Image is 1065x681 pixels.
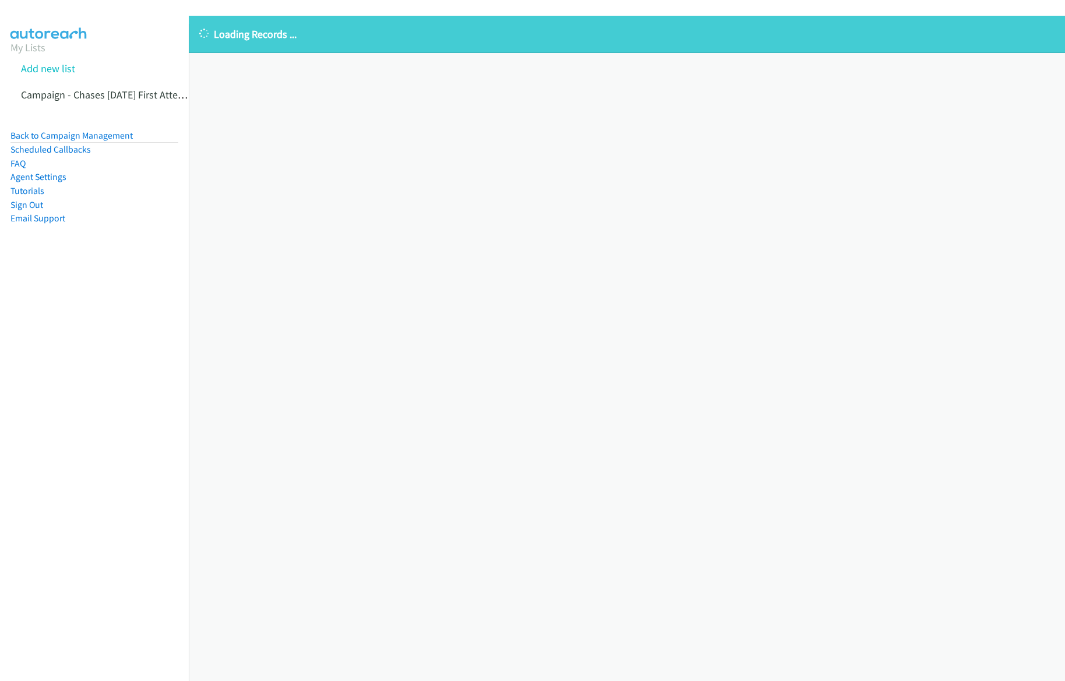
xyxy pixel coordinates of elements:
a: Campaign - Chases [DATE] First Attempt [21,88,196,101]
a: Scheduled Callbacks [10,144,91,155]
a: Sign Out [10,199,43,210]
a: Agent Settings [10,171,66,182]
a: Tutorials [10,185,44,196]
a: Back to Campaign Management [10,130,133,141]
p: Loading Records ... [199,26,1055,42]
a: FAQ [10,158,26,169]
a: Email Support [10,213,65,224]
a: My Lists [10,41,45,54]
a: Add new list [21,62,75,75]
